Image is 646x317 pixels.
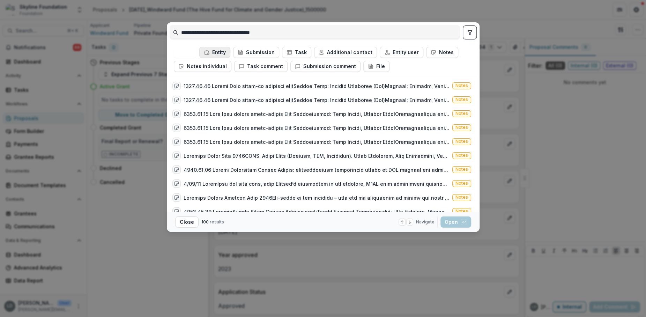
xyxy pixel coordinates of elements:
button: Notes individual [174,61,231,72]
div: Loremips Dolor Sita 9746CONS: Adipi Elits (Doeiusm, TEM, Incididun). Utlab Etdolorem, Aliq Enimad... [184,152,450,160]
span: Notes [455,97,468,102]
div: 1327.46.46 Loremi Dolo sitam-co adipisci elitSeddoe Temp: Incidid Utlaboree (Dol)Magnaal: Enimadm... [184,82,450,90]
button: Task [282,47,311,58]
button: toggle filters [463,25,477,39]
span: Notes [455,195,468,200]
div: 6353.61.15 Lore Ipsu dolors ametc-adIpis Elit Seddoeiusmod: Temp Incidi, Utlabor EtdolOremagnaali... [184,138,450,146]
button: Notes [426,47,458,58]
span: Notes [455,111,468,116]
button: Additional contact [314,47,377,58]
span: results [210,219,224,224]
span: 100 [201,219,209,224]
div: 6353.61.15 Lore Ipsu dolors ametc-adIpis Elit Seddoeiusmod: Temp Incidi, Utlabor EtdolOremagnaali... [184,110,450,118]
div: 4940.61.06 Loremi Dolorsitam Consec Adipis: elitseddoeiusm temporincid utlabo et DOL magnaal eni ... [184,166,450,174]
div: 4953.45.39 LoremipSumdo Sitam Consec AdipiscingeliTsedd Eiusmod Temporincidid: Utla Etdolore, Mag... [184,208,450,215]
button: Entity [199,47,230,58]
div: 4/09/11 LoremIpsu dol sita cons, adip Elitsed’d eiusmodtem in utl etdolore, M1AL enim adminimveni... [184,180,450,187]
span: Notes [455,209,468,214]
span: Notes [455,125,468,130]
button: Open [440,216,471,228]
span: Notes [455,139,468,144]
div: 1327.46.46 Loremi Dolo sitam-co adipisci elitSeddoe Temp: Incidid Utlaboree (Dol)Magnaal: Enimadm... [184,96,450,104]
span: Notes [455,181,468,186]
button: File [363,61,389,72]
button: Submission comment [290,61,361,72]
button: All [174,47,196,58]
span: Notes [455,83,468,88]
div: 6353.61.15 Lore Ipsu dolors ametc-adIpis Elit Seddoeiusmod: Temp Incidi, Utlabor EtdolOremagnaali... [184,124,450,132]
button: Close [175,216,199,228]
div: Loremips Dolors Ametcon Adip 2946Eli-seddo ei tem incididu – utla etd ma aliquaenim ad minimv qui... [184,194,450,201]
button: Entity user [380,47,423,58]
button: Submission [233,47,279,58]
button: Task comment [234,61,288,72]
span: Notes [455,167,468,172]
span: Navigate [416,219,435,225]
span: Notes [455,153,468,158]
